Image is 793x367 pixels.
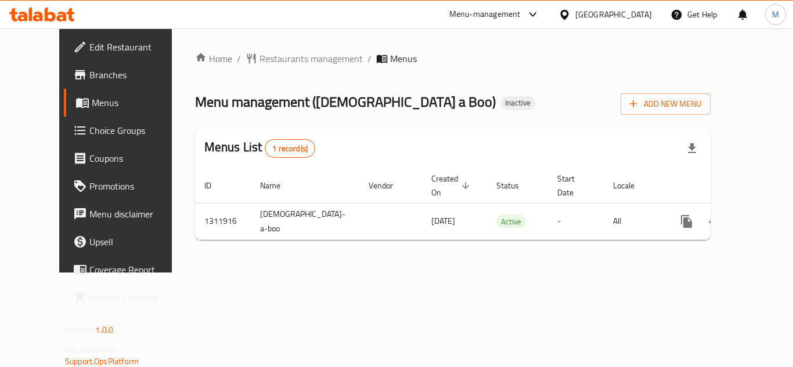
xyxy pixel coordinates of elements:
[260,179,295,192] span: Name
[89,179,182,193] span: Promotions
[431,213,455,228] span: [DATE]
[195,52,232,66] a: Home
[500,98,535,108] span: Inactive
[678,135,706,162] div: Export file
[367,52,372,66] li: /
[246,52,363,66] a: Restaurants management
[65,322,93,337] span: Version:
[630,97,701,111] span: Add New Menu
[265,143,315,154] span: 1 record(s)
[259,52,363,66] span: Restaurants management
[500,96,535,110] div: Inactive
[237,52,241,66] li: /
[95,322,113,337] span: 1.0.0
[204,139,315,158] h2: Menus List
[369,179,408,192] span: Vendor
[89,68,182,82] span: Branches
[89,263,182,277] span: Coverage Report
[92,96,182,110] span: Menus
[604,203,664,239] td: All
[89,207,182,221] span: Menu disclaimer
[89,290,182,304] span: Grocery Checklist
[64,144,192,172] a: Coupons
[431,172,473,199] span: Created On
[449,8,521,21] div: Menu-management
[673,208,701,235] button: more
[251,203,359,239] td: [DEMOGRAPHIC_DATA]-a-boo
[64,117,192,144] a: Choice Groups
[701,208,729,235] button: Change Status
[64,172,192,200] a: Promotions
[64,228,192,256] a: Upsell
[64,89,192,117] a: Menus
[496,215,526,228] span: Active
[64,256,192,284] a: Coverage Report
[772,8,779,21] span: M
[65,342,118,357] span: Get support on:
[64,284,192,311] a: Grocery Checklist
[64,200,192,228] a: Menu disclaimer
[557,172,590,199] span: Start Date
[64,33,192,61] a: Edit Restaurant
[195,89,496,115] span: Menu management ( [DEMOGRAPHIC_DATA] a Boo )
[496,179,534,192] span: Status
[89,235,182,249] span: Upsell
[89,151,182,165] span: Coupons
[265,139,315,158] div: Total records count
[548,203,604,239] td: -
[89,40,182,54] span: Edit Restaurant
[575,8,652,21] div: [GEOGRAPHIC_DATA]
[64,61,192,89] a: Branches
[390,52,417,66] span: Menus
[195,52,711,66] nav: breadcrumb
[613,179,650,192] span: Locale
[204,179,226,192] span: ID
[621,93,711,115] button: Add New Menu
[195,203,251,239] td: 1311916
[89,123,182,137] span: Choice Groups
